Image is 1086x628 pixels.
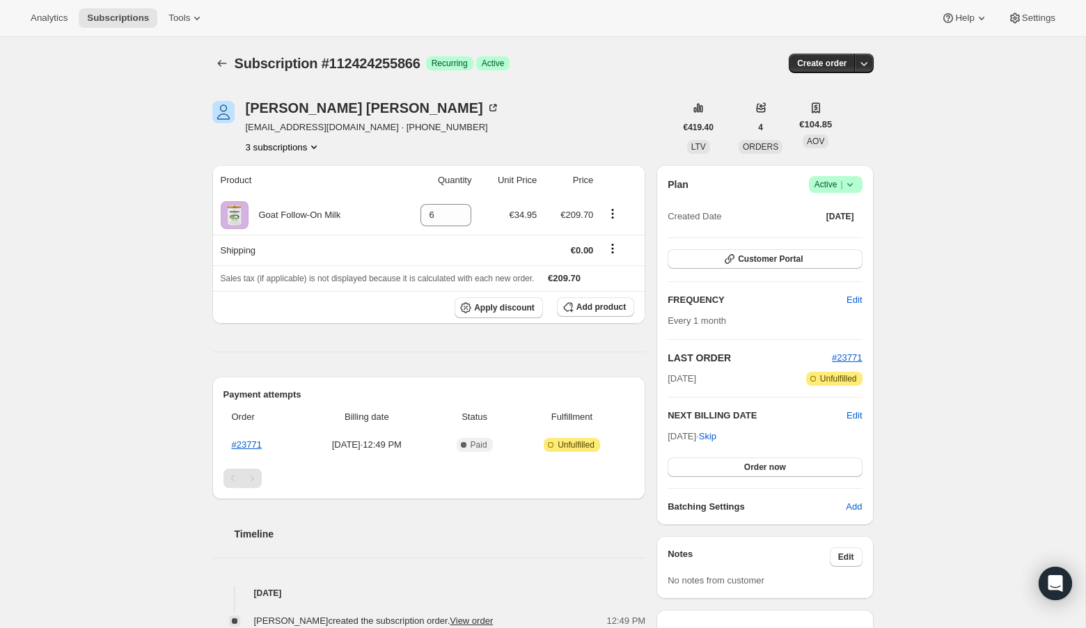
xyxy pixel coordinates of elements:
[830,547,863,567] button: Edit
[221,274,535,283] span: Sales tax (if applicable) is not displayed because it is calculated with each new order.
[675,118,722,137] button: €419.40
[758,122,763,133] span: 4
[249,208,341,222] div: Goat Follow-On Milk
[832,352,862,363] a: #23771
[684,122,714,133] span: €419.40
[212,101,235,123] span: Sandra Granda
[510,210,537,220] span: €34.95
[212,165,395,196] th: Product
[212,235,395,265] th: Shipping
[223,469,635,488] nav: Pagination
[221,201,249,229] img: product img
[847,409,862,423] button: Edit
[235,527,646,541] h2: Timeline
[797,58,847,69] span: Create order
[432,58,468,69] span: Recurring
[668,315,726,326] span: Every 1 month
[668,547,830,567] h3: Notes
[450,615,493,626] a: View order
[820,373,857,384] span: Unfulfilled
[668,500,846,514] h6: Batching Settings
[439,410,509,424] span: Status
[168,13,190,24] span: Tools
[1039,567,1072,600] div: Open Intercom Messenger
[223,402,299,432] th: Order
[22,8,76,28] button: Analytics
[455,297,543,318] button: Apply discount
[518,410,626,424] span: Fulfillment
[232,439,262,450] a: #23771
[212,54,232,73] button: Subscriptions
[235,56,420,71] span: Subscription #112424255866
[668,249,862,269] button: Customer Portal
[814,178,857,191] span: Active
[474,302,535,313] span: Apply discount
[475,165,541,196] th: Unit Price
[471,439,487,450] span: Paid
[246,140,322,154] button: Product actions
[668,431,716,441] span: [DATE] ·
[847,293,862,307] span: Edit
[668,457,862,477] button: Order now
[826,211,854,222] span: [DATE]
[750,118,771,137] button: 4
[246,101,500,115] div: [PERSON_NAME] [PERSON_NAME]
[548,273,581,283] span: €209.70
[691,425,725,448] button: Skip
[541,165,597,196] th: Price
[246,120,500,134] span: [EMAIL_ADDRESS][DOMAIN_NAME] · [PHONE_NUMBER]
[838,551,854,563] span: Edit
[302,410,431,424] span: Billing date
[668,575,764,586] span: No notes from customer
[668,210,721,223] span: Created Date
[223,388,635,402] h2: Payment attempts
[668,351,832,365] h2: LAST ORDER
[79,8,157,28] button: Subscriptions
[302,438,431,452] span: [DATE] · 12:49 PM
[160,8,212,28] button: Tools
[557,297,634,317] button: Add product
[738,253,803,265] span: Customer Portal
[1000,8,1064,28] button: Settings
[482,58,505,69] span: Active
[668,372,696,386] span: [DATE]
[560,210,593,220] span: €209.70
[832,351,862,365] button: #23771
[744,462,786,473] span: Order now
[838,289,870,311] button: Edit
[955,13,974,24] span: Help
[840,179,842,190] span: |
[789,54,855,73] button: Create order
[31,13,68,24] span: Analytics
[846,500,862,514] span: Add
[558,439,595,450] span: Unfulfilled
[607,614,646,628] span: 12:49 PM
[395,165,476,196] th: Quantity
[601,206,624,221] button: Product actions
[576,301,626,313] span: Add product
[807,136,824,146] span: AOV
[212,586,646,600] h4: [DATE]
[668,293,847,307] h2: FREQUENCY
[601,241,624,256] button: Shipping actions
[571,245,594,256] span: €0.00
[699,430,716,443] span: Skip
[837,496,870,518] button: Add
[799,118,832,132] span: €104.85
[933,8,996,28] button: Help
[254,615,494,626] span: [PERSON_NAME] created the subscription order.
[668,409,847,423] h2: NEXT BILLING DATE
[87,13,149,24] span: Subscriptions
[818,207,863,226] button: [DATE]
[1022,13,1055,24] span: Settings
[668,178,688,191] h2: Plan
[743,142,778,152] span: ORDERS
[691,142,706,152] span: LTV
